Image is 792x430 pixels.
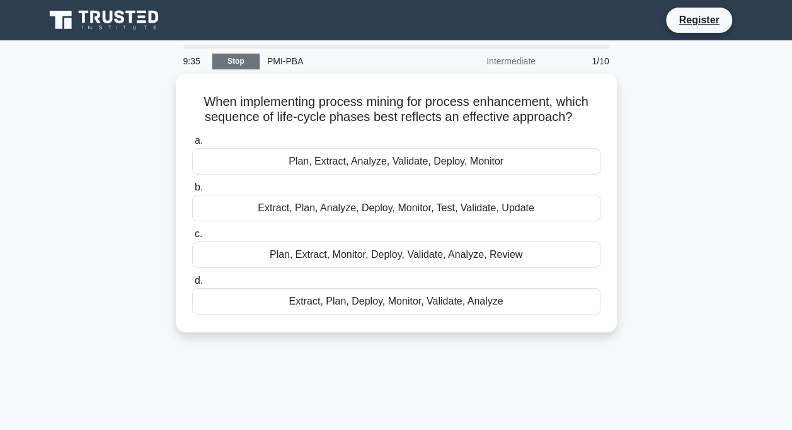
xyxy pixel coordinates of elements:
a: Stop [212,54,260,69]
span: c. [195,228,202,239]
div: Intermediate [433,49,543,74]
div: PMI-PBA [260,49,433,74]
div: Extract, Plan, Deploy, Monitor, Validate, Analyze [192,288,600,315]
div: 9:35 [176,49,212,74]
span: b. [195,182,203,192]
div: 1/10 [543,49,617,74]
div: Plan, Extract, Monitor, Deploy, Validate, Analyze, Review [192,241,600,268]
div: Plan, Extract, Analyze, Validate, Deploy, Monitor [192,148,600,175]
a: Register [671,12,726,28]
span: d. [195,275,203,286]
h5: When implementing process mining for process enhancement, which sequence of life-cycle phases bes... [191,94,602,125]
div: Extract, Plan, Analyze, Deploy, Monitor, Test, Validate, Update [192,195,600,221]
span: a. [195,135,203,146]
